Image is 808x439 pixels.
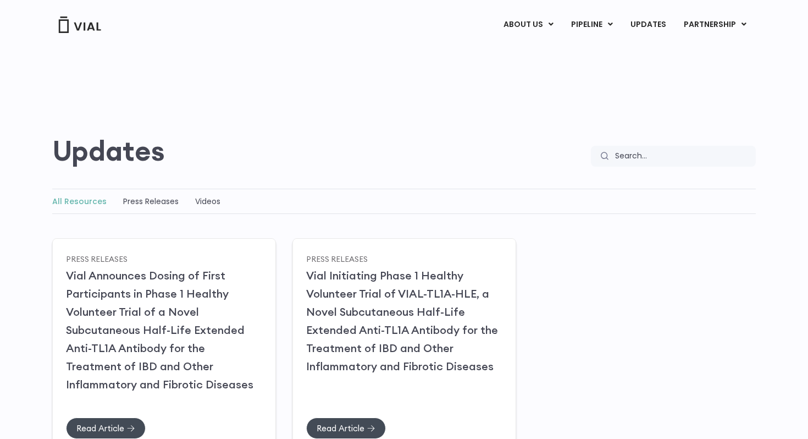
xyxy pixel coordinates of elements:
[52,196,107,207] a: All Resources
[495,15,562,34] a: ABOUT USMenu Toggle
[195,196,220,207] a: Videos
[562,15,621,34] a: PIPELINEMenu Toggle
[66,268,253,391] a: Vial Announces Dosing of First Participants in Phase 1 Healthy Volunteer Trial of a Novel Subcuta...
[306,268,498,373] a: Vial Initiating Phase 1 Healthy Volunteer Trial of VIAL-TL1A-HLE, a Novel Subcutaneous Half-Life ...
[66,254,128,264] a: Press Releases
[123,196,179,207] a: Press Releases
[622,15,674,34] a: UPDATES
[306,254,368,264] a: Press Releases
[58,17,102,33] img: Vial Logo
[66,418,146,439] a: Read Article
[76,424,124,432] span: Read Article
[317,424,364,432] span: Read Article
[306,418,386,439] a: Read Article
[675,15,755,34] a: PARTNERSHIPMenu Toggle
[608,146,756,167] input: Search...
[52,135,165,167] h2: Updates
